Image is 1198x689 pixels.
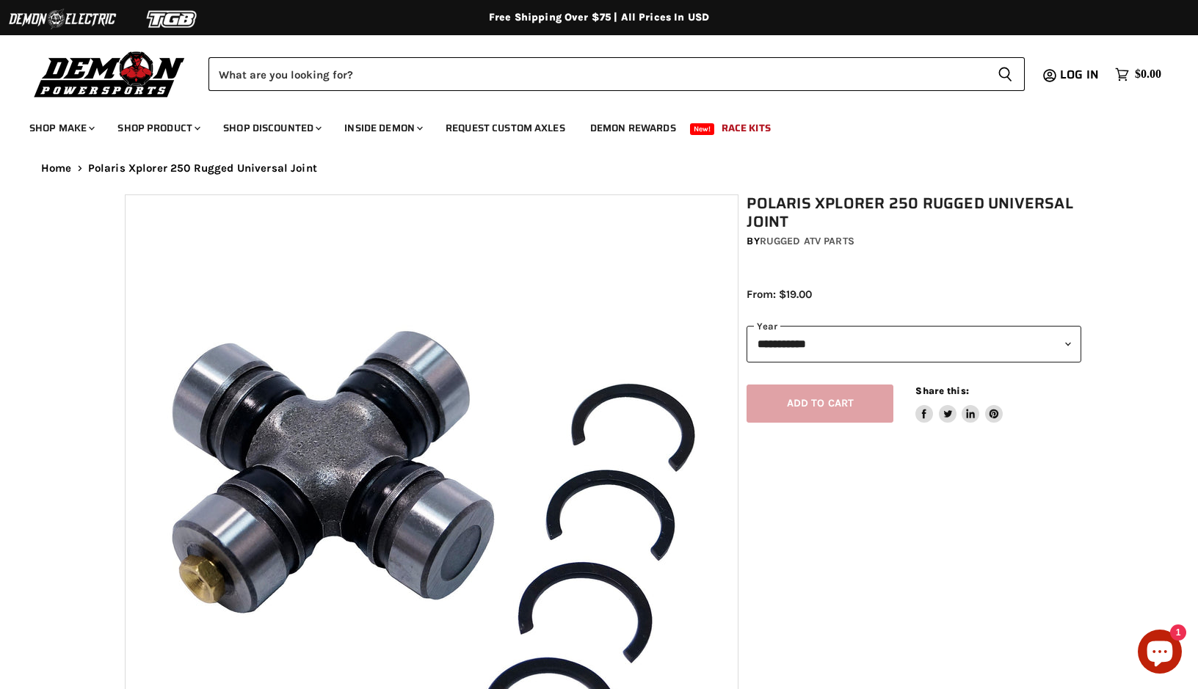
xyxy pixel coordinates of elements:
[690,123,715,135] span: New!
[208,57,1025,91] form: Product
[12,162,1186,175] nav: Breadcrumbs
[88,162,317,175] span: Polaris Xplorer 250 Rugged Universal Joint
[915,385,968,396] span: Share this:
[18,113,104,143] a: Shop Make
[18,107,1158,143] ul: Main menu
[1060,65,1099,84] span: Log in
[711,113,782,143] a: Race Kits
[7,5,117,33] img: Demon Electric Logo 2
[106,113,209,143] a: Shop Product
[915,384,1003,423] aside: Share this:
[747,233,1081,249] div: by
[1053,68,1108,81] a: Log in
[747,194,1081,231] h1: Polaris Xplorer 250 Rugged Universal Joint
[117,5,228,33] img: TGB Logo 2
[1108,64,1169,85] a: $0.00
[1135,68,1161,81] span: $0.00
[747,288,812,301] span: From: $19.00
[1133,630,1186,677] inbox-online-store-chat: Shopify online store chat
[208,57,986,91] input: Search
[29,48,190,100] img: Demon Powersports
[41,162,72,175] a: Home
[579,113,687,143] a: Demon Rewards
[435,113,576,143] a: Request Custom Axles
[747,326,1081,362] select: year
[333,113,432,143] a: Inside Demon
[760,235,854,247] a: Rugged ATV Parts
[12,11,1186,24] div: Free Shipping Over $75 | All Prices In USD
[212,113,330,143] a: Shop Discounted
[986,57,1025,91] button: Search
